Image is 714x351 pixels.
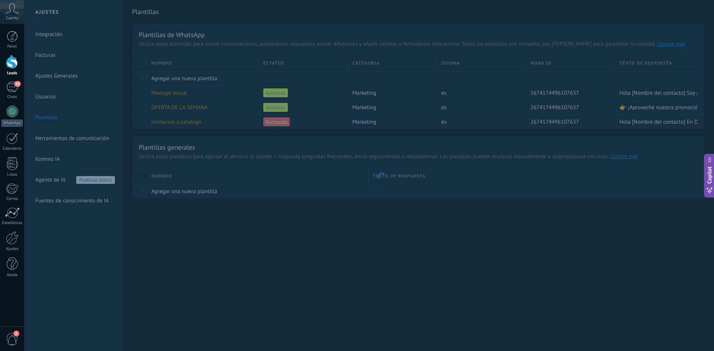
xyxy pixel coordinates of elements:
[1,44,23,49] div: Panel
[1,146,23,151] div: Calendario
[1,247,23,251] div: Ajustes
[1,221,23,225] div: Estadísticas
[6,16,18,21] span: Cuenta
[1,95,23,100] div: Chats
[1,120,23,127] div: WhatsApp
[706,166,713,183] span: Copilot
[1,71,23,76] div: Leads
[1,273,23,277] div: Ayuda
[14,81,20,87] span: 10
[13,331,19,337] span: 1
[1,196,23,201] div: Correo
[1,172,23,177] div: Listas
